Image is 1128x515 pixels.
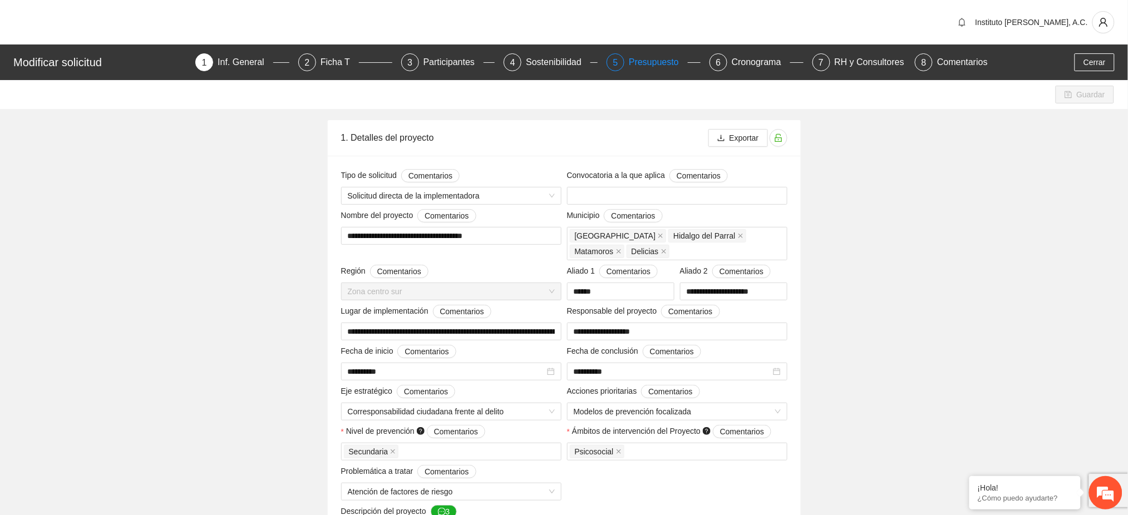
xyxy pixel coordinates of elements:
[976,18,1088,27] span: Instituto [PERSON_NAME], A.C.
[978,483,1072,492] div: ¡Hola!
[720,265,764,278] span: Comentarios
[613,58,618,67] span: 5
[668,305,712,318] span: Comentarios
[341,122,708,153] div: 1. Detalles del proyecto
[427,425,485,438] button: Nivel de prevención question-circle
[425,466,469,478] span: Comentarios
[650,345,694,358] span: Comentarios
[202,58,207,67] span: 1
[218,53,273,71] div: Inf. General
[1083,56,1106,68] span: Cerrar
[611,210,655,222] span: Comentarios
[978,494,1072,502] p: ¿Cómo puedo ayudarte?
[397,345,456,358] button: Fecha de inicio
[370,265,428,278] button: Región
[6,304,212,343] textarea: Escriba su mensaje y pulse “Intro”
[405,345,449,358] span: Comentarios
[348,483,555,500] span: Atención de factores de riesgo
[629,53,688,71] div: Presupuesto
[195,53,289,71] div: 1Inf. General
[417,209,476,222] button: Nombre del proyecto
[377,265,421,278] span: Comentarios
[680,265,771,278] span: Aliado 2
[13,53,189,71] div: Modificar solicitud
[567,345,702,358] span: Fecha de conclusión
[641,385,700,398] button: Acciones prioritarias
[661,305,720,318] button: Responsable del proyecto
[65,148,154,261] span: Estamos en línea.
[572,425,771,438] span: Ámbitos de intervención del Proyecto
[703,427,711,435] span: question-circle
[58,57,187,71] div: Chatee con nosotros ahora
[397,385,455,398] button: Eje estratégico
[574,403,781,420] span: Modelos de prevención focalizada
[1092,11,1115,33] button: user
[349,445,388,458] span: Secundaria
[607,53,701,71] div: 5Presupuesto
[440,305,484,318] span: Comentarios
[526,53,590,71] div: Sostenibilidad
[575,445,614,458] span: Psicosocial
[937,53,988,71] div: Comentarios
[770,129,787,147] button: unlock
[730,132,759,144] span: Exportar
[627,245,669,258] span: Delicias
[953,13,971,31] button: bell
[298,53,392,71] div: 2Ficha T
[708,129,768,147] button: downloadExportar
[922,58,927,67] span: 8
[401,169,460,182] button: Tipo de solicitud
[570,229,667,242] span: Chihuahua
[1056,86,1114,103] button: saveGuardar
[713,425,771,438] button: Ámbitos de intervención del Proyecto question-circle
[425,210,469,222] span: Comentarios
[567,209,663,222] span: Municipio
[599,265,658,278] button: Aliado 1
[717,134,725,143] span: download
[673,230,735,242] span: Hidalgo del Parral
[669,169,728,182] button: Convocatoria a la que aplica
[341,345,456,358] span: Fecha de inicio
[341,305,491,318] span: Lugar de implementación
[417,465,476,478] button: Problemática a tratar
[404,385,448,398] span: Comentarios
[401,53,495,71] div: 3Participantes
[510,58,515,67] span: 4
[661,249,667,254] span: close
[567,385,700,398] span: Acciones prioritarias
[348,283,555,300] span: Zona centro sur
[344,445,399,458] span: Secundaria
[341,465,476,478] span: Problemática a tratar
[954,18,971,27] span: bell
[504,53,598,71] div: 4Sostenibilidad
[658,233,663,239] span: close
[575,245,614,257] span: Matamoros
[348,187,555,204] span: Solicitud directa de la implementadora
[348,403,555,420] span: Corresponsabilidad ciudadana frente al delito
[604,209,662,222] button: Municipio
[567,305,720,318] span: Responsable del proyecto
[433,305,491,318] button: Lugar de implementación
[732,53,790,71] div: Cronograma
[408,170,452,182] span: Comentarios
[812,53,907,71] div: 7RH y Consultores
[716,58,721,67] span: 6
[423,53,484,71] div: Participantes
[570,245,624,258] span: Matamoros
[346,425,485,438] span: Nivel de prevención
[417,427,425,435] span: question-circle
[341,265,429,278] span: Región
[390,449,396,454] span: close
[567,265,658,278] span: Aliado 1
[341,209,476,222] span: Nombre del proyecto
[575,230,656,242] span: [GEOGRAPHIC_DATA]
[183,6,209,32] div: Minimizar ventana de chat en vivo
[668,229,746,242] span: Hidalgo del Parral
[341,169,460,182] span: Tipo de solicitud
[341,385,456,398] span: Eje estratégico
[632,245,659,257] span: Delicias
[1093,17,1114,27] span: user
[712,265,771,278] button: Aliado 2
[770,133,787,142] span: unlock
[570,445,624,458] span: Psicosocial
